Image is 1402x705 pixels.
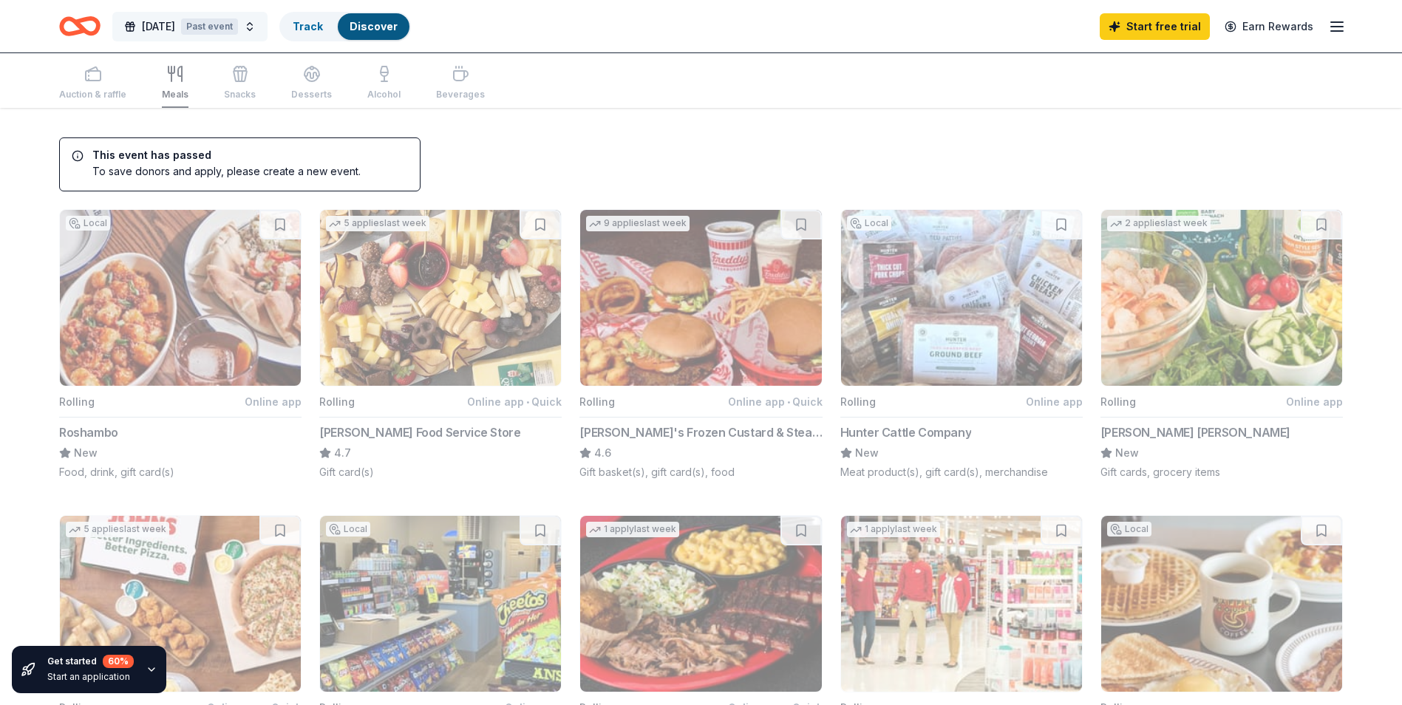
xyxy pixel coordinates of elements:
div: To save donors and apply, please create a new event. [72,163,361,179]
a: Track [293,20,323,33]
button: [DATE]Past event [112,12,268,41]
div: Past event [181,18,238,35]
div: Start an application [47,671,134,683]
a: Earn Rewards [1216,13,1322,40]
button: Image for RoshamboLocalRollingOnline appRoshamboNewFood, drink, gift card(s) [59,209,302,480]
h5: This event has passed [72,150,361,160]
a: Start free trial [1100,13,1210,40]
a: Discover [350,20,398,33]
span: [DATE] [142,18,175,35]
button: Image for Hunter Cattle CompanyLocalRollingOnline appHunter Cattle CompanyNewMeat product(s), gif... [840,209,1083,480]
button: Image for Gordon Food Service Store5 applieslast weekRollingOnline app•Quick[PERSON_NAME] Food Se... [319,209,562,480]
button: Image for Harris Teeter2 applieslast weekRollingOnline app[PERSON_NAME] [PERSON_NAME]NewGift card... [1100,209,1343,480]
button: Image for Freddy's Frozen Custard & Steakburgers9 applieslast weekRollingOnline app•Quick[PERSON_... [579,209,822,480]
a: Home [59,9,101,44]
div: 60 % [103,655,134,668]
div: Get started [47,655,134,668]
button: TrackDiscover [279,12,411,41]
